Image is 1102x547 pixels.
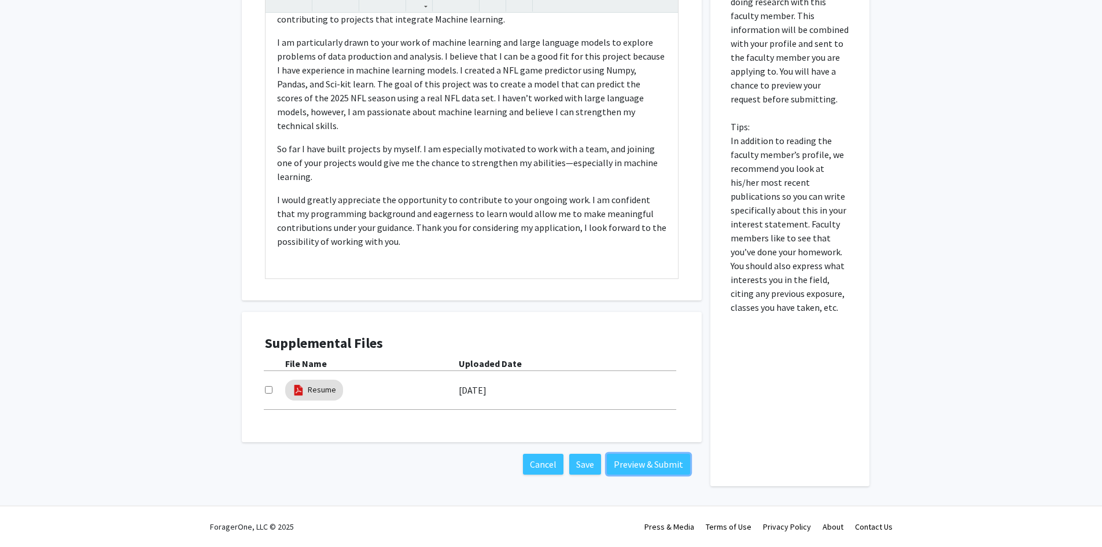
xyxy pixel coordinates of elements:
[763,522,811,532] a: Privacy Policy
[706,522,751,532] a: Terms of Use
[569,454,601,475] button: Save
[277,142,666,183] p: So far I have built projects by myself. I am especially motivated to work with a team, and joinin...
[523,454,563,475] button: Cancel
[823,522,843,532] a: About
[277,193,666,248] p: I would greatly appreciate the opportunity to contribute to your ongoing work. I am confident tha...
[9,495,49,538] iframe: Chat
[644,522,694,532] a: Press & Media
[266,13,678,278] div: Note to users with screen readers: Please press Alt+0 or Option+0 to deactivate our accessibility...
[855,522,893,532] a: Contact Us
[285,358,327,369] b: File Name
[292,384,305,397] img: pdf_icon.png
[308,384,336,396] a: Resume
[459,358,522,369] b: Uploaded Date
[277,35,666,133] p: I am particularly drawn to your work of machine learning and large language models to explore pro...
[607,454,690,475] button: Preview & Submit
[265,335,679,352] h4: Supplemental Files
[459,380,486,400] label: [DATE]
[210,506,294,547] div: ForagerOne, LLC © 2025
